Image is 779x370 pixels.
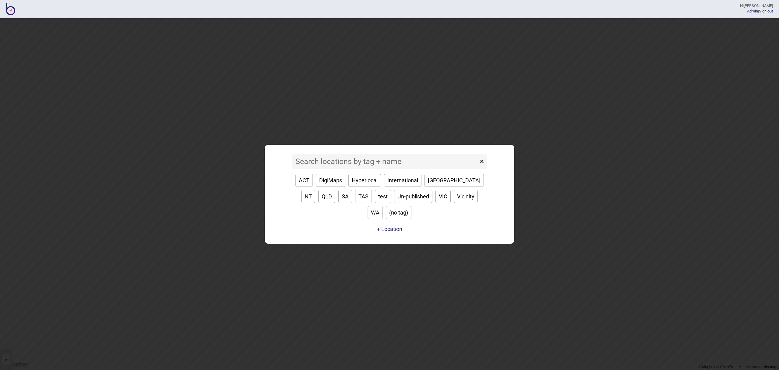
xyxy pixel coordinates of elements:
[6,3,15,15] img: BindiMaps CMS
[759,9,773,13] button: Sign out
[740,3,773,9] div: Hi [PERSON_NAME]
[454,190,478,203] button: Vicinity
[747,9,758,13] a: Admin
[338,190,352,203] button: SA
[355,190,372,203] button: TAS
[376,224,404,235] a: + Location
[394,190,432,203] button: Un-published
[747,9,759,13] span: |
[301,190,315,203] button: NT
[316,174,345,187] button: DigiMaps
[424,174,484,187] button: [GEOGRAPHIC_DATA]
[295,174,313,187] button: ACT
[375,190,391,203] button: test
[368,206,383,219] button: WA
[377,226,402,232] button: + Location
[292,154,478,169] input: Search locations by tag + name
[348,174,381,187] button: Hyperlocal
[477,154,487,169] button: ×
[435,190,451,203] button: VIC
[318,190,335,203] button: QLD
[386,206,411,219] button: (no tag)
[384,174,421,187] button: International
